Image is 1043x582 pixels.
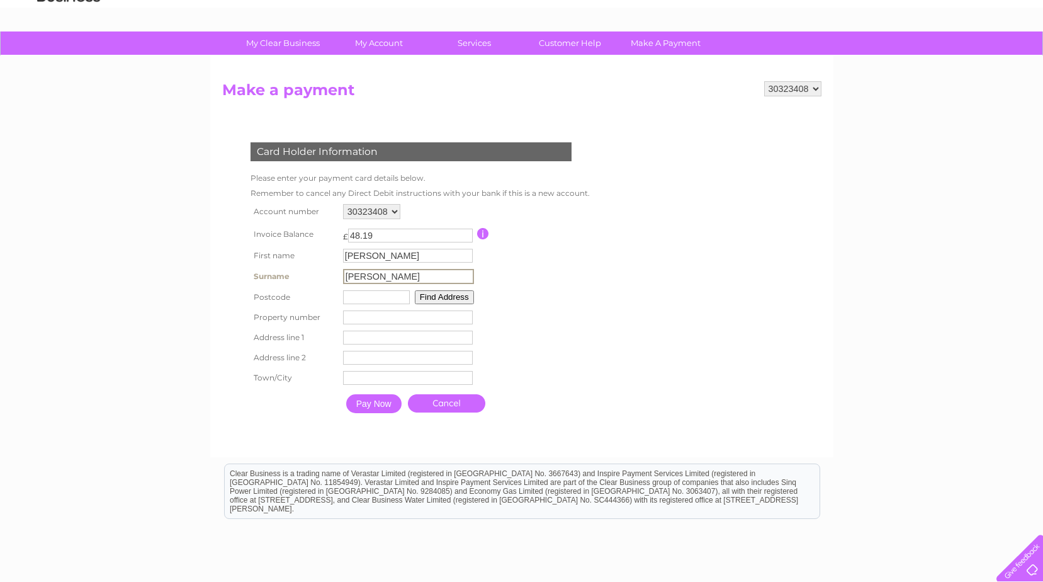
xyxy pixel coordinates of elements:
[806,6,893,22] a: 0333 014 3131
[422,31,526,55] a: Services
[346,394,402,413] input: Pay Now
[37,33,101,71] img: logo.png
[225,7,820,61] div: Clear Business is a trading name of Verastar Limited (registered in [GEOGRAPHIC_DATA] No. 3667643...
[247,201,340,222] th: Account number
[231,31,335,55] a: My Clear Business
[251,142,572,161] div: Card Holder Information
[477,228,489,239] input: Information
[1001,54,1031,63] a: Log out
[247,368,340,388] th: Town/City
[247,186,593,201] td: Remember to cancel any Direct Debit instructions with your bank if this is a new account.
[247,246,340,266] th: First name
[415,290,474,304] button: Find Address
[247,222,340,246] th: Invoice Balance
[247,328,340,348] th: Address line 1
[614,31,718,55] a: Make A Payment
[247,287,340,307] th: Postcode
[247,171,593,186] td: Please enter your payment card details below.
[933,54,952,63] a: Blog
[247,307,340,328] th: Property number
[821,54,845,63] a: Water
[888,54,926,63] a: Telecoms
[247,266,340,287] th: Surname
[853,54,881,63] a: Energy
[247,348,340,368] th: Address line 2
[222,81,821,105] h2: Make a payment
[343,225,348,241] td: £
[518,31,622,55] a: Customer Help
[408,394,485,413] a: Cancel
[327,31,431,55] a: My Account
[959,54,990,63] a: Contact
